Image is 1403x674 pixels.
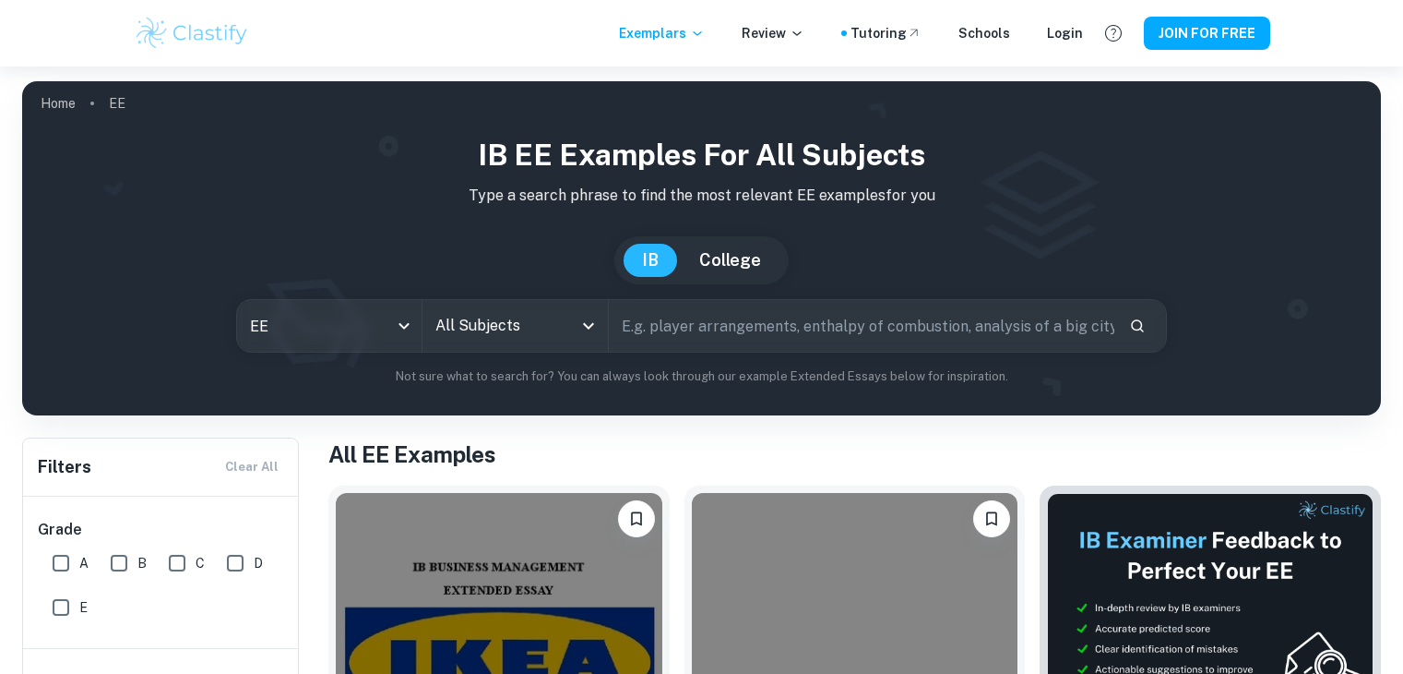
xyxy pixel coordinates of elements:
[37,133,1366,177] h1: IB EE examples for all subjects
[618,500,655,537] button: Please log in to bookmark exemplars
[134,15,251,52] img: Clastify logo
[79,597,88,618] span: E
[1098,18,1129,49] button: Help and Feedback
[1144,17,1270,50] button: JOIN FOR FREE
[619,23,705,43] p: Exemplars
[41,90,76,116] a: Home
[742,23,804,43] p: Review
[681,244,779,277] button: College
[137,553,147,573] span: B
[1122,310,1153,342] button: Search
[850,23,921,43] a: Tutoring
[624,244,677,277] button: IB
[22,81,1381,415] img: profile cover
[1047,23,1083,43] a: Login
[109,93,125,114] p: EE
[973,500,1010,537] button: Please log in to bookmark exemplars
[328,438,1381,471] h1: All EE Examples
[237,300,422,352] div: EE
[576,313,601,339] button: Open
[79,553,89,573] span: A
[958,23,1010,43] a: Schools
[254,553,263,573] span: D
[37,185,1366,207] p: Type a search phrase to find the most relevant EE examples for you
[38,454,91,480] h6: Filters
[38,519,285,541] h6: Grade
[609,300,1114,352] input: E.g. player arrangements, enthalpy of combustion, analysis of a big city...
[196,553,205,573] span: C
[37,367,1366,386] p: Not sure what to search for? You can always look through our example Extended Essays below for in...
